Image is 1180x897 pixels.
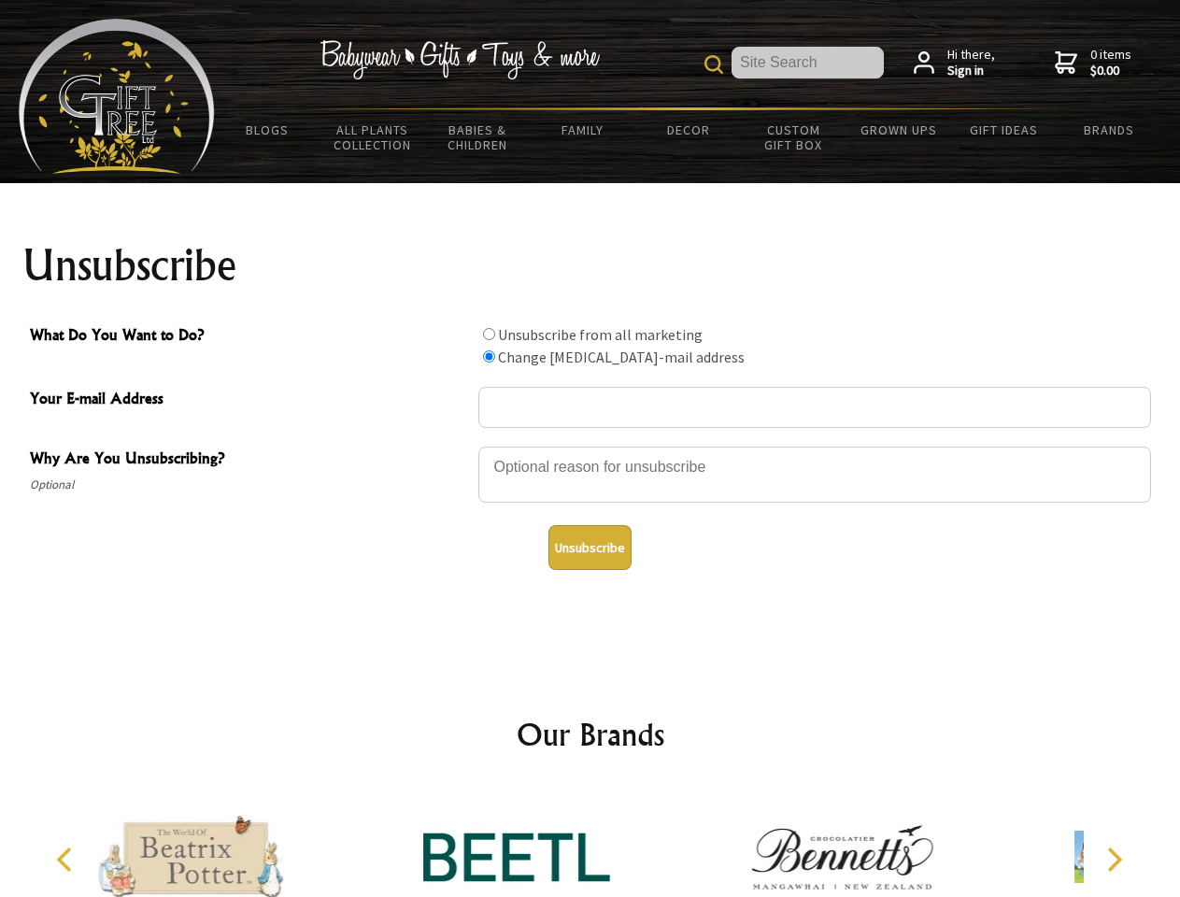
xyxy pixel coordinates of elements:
img: Babywear - Gifts - Toys & more [320,40,600,79]
span: Optional [30,474,469,496]
label: Unsubscribe from all marketing [498,325,703,344]
button: Previous [47,839,88,880]
button: Unsubscribe [548,525,632,570]
a: BLOGS [215,110,320,149]
input: What Do You Want to Do? [483,328,495,340]
input: Site Search [732,47,884,78]
input: Your E-mail Address [478,387,1151,428]
img: product search [704,55,723,74]
a: Gift Ideas [951,110,1057,149]
a: Decor [635,110,741,149]
textarea: Why Are You Unsubscribing? [478,447,1151,503]
input: What Do You Want to Do? [483,350,495,363]
a: Babies & Children [425,110,531,164]
h2: Our Brands [37,712,1144,757]
span: Hi there, [947,47,995,79]
a: Hi there,Sign in [914,47,995,79]
span: What Do You Want to Do? [30,323,469,350]
a: 0 items$0.00 [1055,47,1131,79]
h1: Unsubscribe [22,243,1159,288]
strong: $0.00 [1090,63,1131,79]
img: Babyware - Gifts - Toys and more... [19,19,215,174]
span: Your E-mail Address [30,387,469,414]
strong: Sign in [947,63,995,79]
a: Custom Gift Box [741,110,846,164]
button: Next [1093,839,1134,880]
a: Grown Ups [846,110,951,149]
a: Family [531,110,636,149]
span: Why Are You Unsubscribing? [30,447,469,474]
label: Change [MEDICAL_DATA]-mail address [498,348,745,366]
a: Brands [1057,110,1162,149]
span: 0 items [1090,46,1131,79]
a: All Plants Collection [320,110,426,164]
